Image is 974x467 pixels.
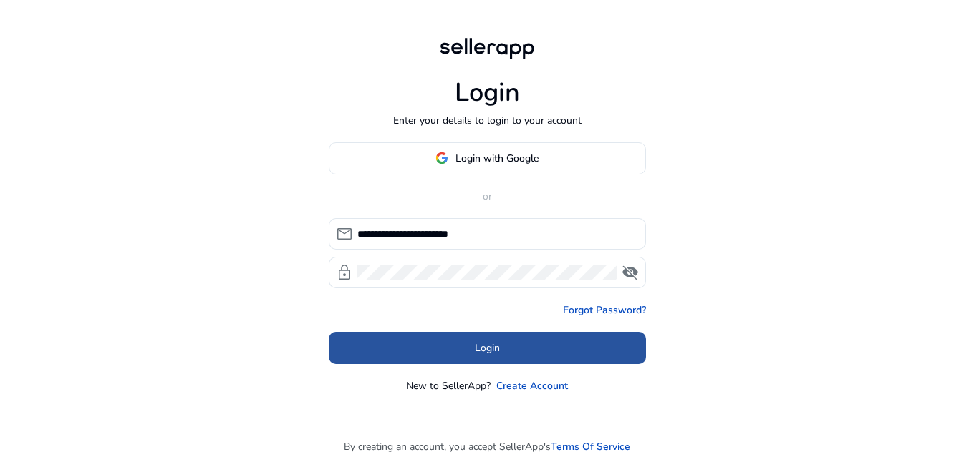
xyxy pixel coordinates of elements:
[551,439,630,454] a: Terms Of Service
[455,151,539,166] span: Login with Google
[336,225,353,242] span: mail
[336,264,353,281] span: lock
[435,152,448,164] img: google-logo.svg
[406,378,491,393] p: New to SellerApp?
[455,77,520,108] h1: Login
[329,332,646,364] button: Login
[393,113,582,128] p: Enter your details to login to your account
[329,189,646,204] p: or
[496,378,568,393] a: Create Account
[563,303,646,318] a: Forgot Password?
[475,340,500,355] span: Login
[329,142,646,174] button: Login with Google
[622,264,639,281] span: visibility_off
